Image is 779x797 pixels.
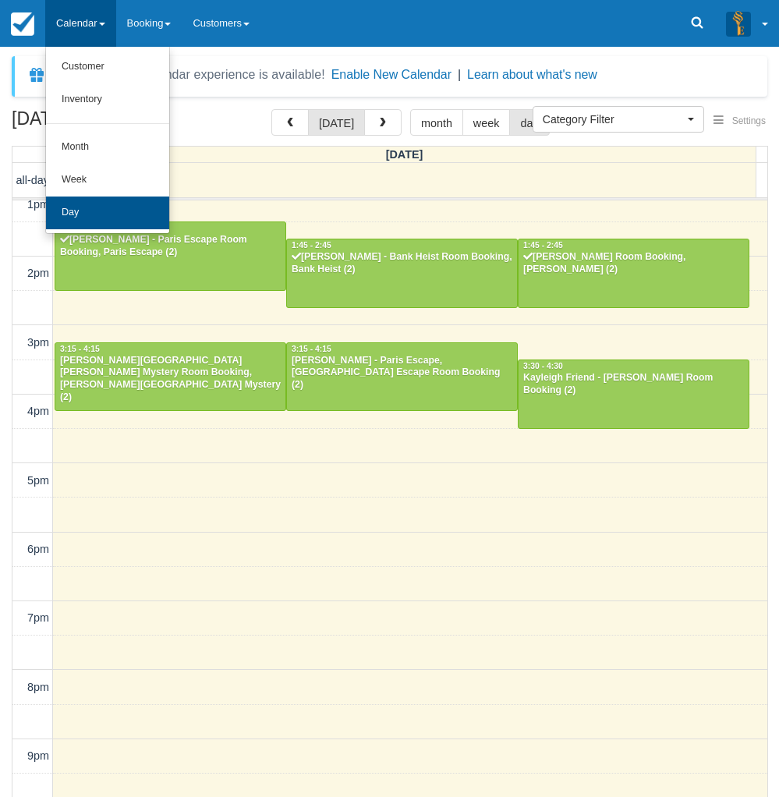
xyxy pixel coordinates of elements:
[732,115,766,126] span: Settings
[12,109,209,138] h2: [DATE]
[55,342,286,411] a: 3:15 - 4:15[PERSON_NAME][GEOGRAPHIC_DATA][PERSON_NAME] Mystery Room Booking, [PERSON_NAME][GEOGRA...
[291,355,513,392] div: [PERSON_NAME] - Paris Escape, [GEOGRAPHIC_DATA] Escape Room Booking (2)
[27,267,49,279] span: 2pm
[523,241,563,250] span: 1:45 - 2:45
[462,109,511,136] button: week
[292,345,331,353] span: 3:15 - 4:15
[518,360,749,428] a: 3:30 - 4:30Kayleigh Friend - [PERSON_NAME] Room Booking (2)
[533,106,704,133] button: Category Filter
[27,198,49,211] span: 1pm
[46,83,169,116] a: Inventory
[59,234,282,259] div: [PERSON_NAME] - Paris Escape Room Booking, Paris Escape (2)
[46,51,169,83] a: Customer
[518,239,749,307] a: 1:45 - 2:45[PERSON_NAME] Room Booking, [PERSON_NAME] (2)
[27,611,49,624] span: 7pm
[46,197,169,229] a: Day
[46,131,169,164] a: Month
[726,11,751,36] img: A3
[27,749,49,762] span: 9pm
[286,342,518,411] a: 3:15 - 4:15[PERSON_NAME] - Paris Escape, [GEOGRAPHIC_DATA] Escape Room Booking (2)
[509,109,549,136] button: day
[543,112,684,127] span: Category Filter
[331,67,451,83] button: Enable New Calendar
[55,221,286,290] a: 1:30 - 2:30[PERSON_NAME] - Paris Escape Room Booking, Paris Escape (2)
[45,47,170,234] ul: Calendar
[523,362,563,370] span: 3:30 - 4:30
[308,109,365,136] button: [DATE]
[16,174,49,186] span: all-day
[522,372,745,397] div: Kayleigh Friend - [PERSON_NAME] Room Booking (2)
[27,474,49,487] span: 5pm
[46,164,169,197] a: Week
[386,148,423,161] span: [DATE]
[27,336,49,349] span: 3pm
[286,239,518,307] a: 1:45 - 2:45[PERSON_NAME] - Bank Heist Room Booking, Bank Heist (2)
[27,405,49,417] span: 4pm
[522,251,745,276] div: [PERSON_NAME] Room Booking, [PERSON_NAME] (2)
[292,241,331,250] span: 1:45 - 2:45
[11,12,34,36] img: checkfront-main-nav-mini-logo.png
[60,345,100,353] span: 3:15 - 4:15
[704,110,775,133] button: Settings
[410,109,463,136] button: month
[458,68,461,81] span: |
[27,543,49,555] span: 6pm
[52,66,325,84] div: A new Booking Calendar experience is available!
[291,251,513,276] div: [PERSON_NAME] - Bank Heist Room Booking, Bank Heist (2)
[467,68,597,81] a: Learn about what's new
[59,355,282,405] div: [PERSON_NAME][GEOGRAPHIC_DATA][PERSON_NAME] Mystery Room Booking, [PERSON_NAME][GEOGRAPHIC_DATA] ...
[27,681,49,693] span: 8pm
